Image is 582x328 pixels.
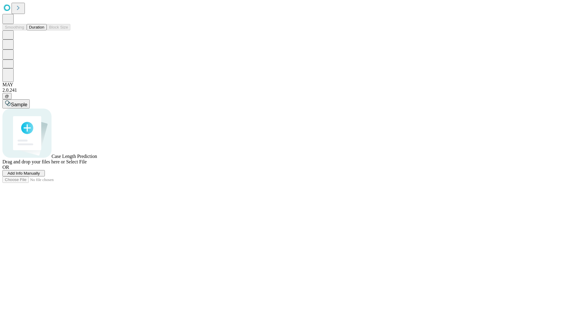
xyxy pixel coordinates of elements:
[47,24,70,30] button: Block Size
[11,102,27,107] span: Sample
[2,170,45,176] button: Add Info Manually
[5,94,9,98] span: @
[2,24,27,30] button: Smoothing
[2,93,12,99] button: @
[52,154,97,159] span: Case Length Prediction
[2,99,30,108] button: Sample
[2,87,580,93] div: 2.0.241
[8,171,40,176] span: Add Info Manually
[27,24,47,30] button: Duration
[2,159,65,164] span: Drag and drop your files here or
[2,82,580,87] div: MAY
[66,159,87,164] span: Select File
[2,165,9,170] span: OR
